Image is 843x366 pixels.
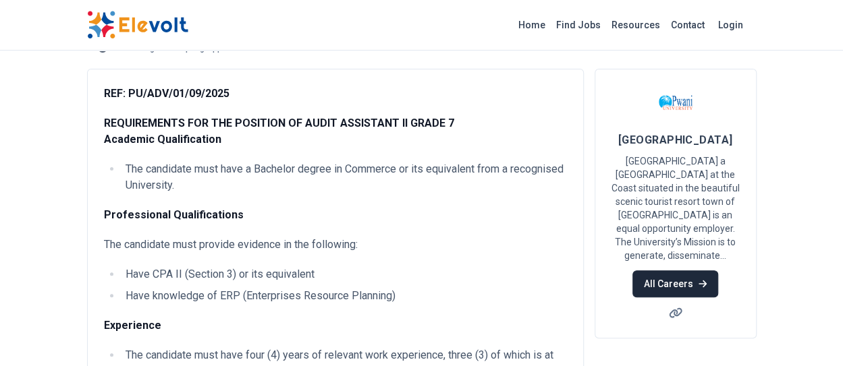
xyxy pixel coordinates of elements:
iframe: Chat Widget [776,301,843,366]
strong: REF: PU/ADV/01/09/2025 [104,87,229,100]
li: The candidate must have a Bachelor degree in Commerce or its equivalent from a recognised Univers... [121,161,567,193]
a: Find Jobs [551,14,606,36]
li: Have CPA II (Section 3) or its equivalent [121,266,567,282]
p: - Accepting Applications [162,44,254,52]
p: The candidate must provide evidence in the following: [104,237,567,253]
p: [GEOGRAPHIC_DATA] a [GEOGRAPHIC_DATA] at the Coast situated in the beautiful scenic tourist resor... [611,154,740,262]
a: Login [710,11,751,38]
img: Pwani University [659,86,692,119]
strong: REQUIREMENTS FOR THE POSITION OF AUDIT ASSISTANT II GRADE 7 Academic Qualification [104,117,454,146]
span: 22 hours ago [110,44,159,52]
span: [GEOGRAPHIC_DATA] [618,133,733,146]
strong: Experience [104,319,161,332]
strong: Professional Qualifications [104,208,244,221]
a: All Careers [632,270,718,297]
li: Have knowledge of ERP (Enterprises Resource Planning) [121,288,567,304]
a: Resources [606,14,665,36]
a: Contact [665,14,710,36]
a: Home [513,14,551,36]
img: Elevolt [87,11,188,39]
